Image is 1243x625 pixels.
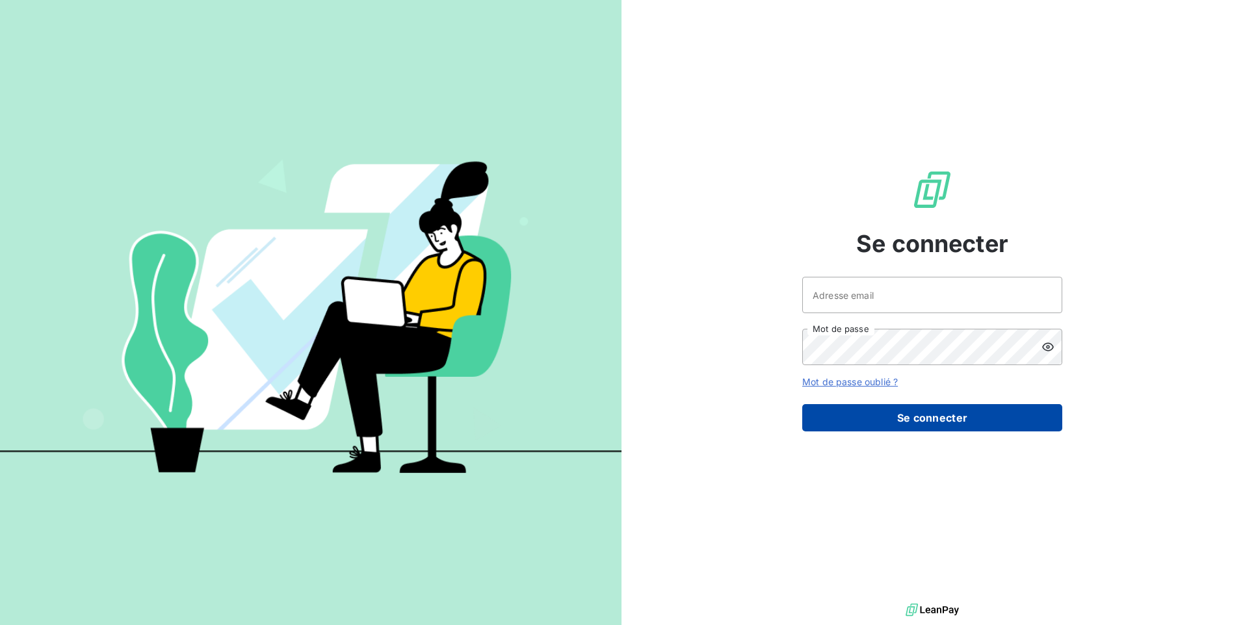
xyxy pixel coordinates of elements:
[802,277,1062,313] input: placeholder
[802,376,898,387] a: Mot de passe oublié ?
[856,226,1008,261] span: Se connecter
[802,404,1062,431] button: Se connecter
[906,600,959,620] img: logo
[911,169,953,210] img: Logo LeanPay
